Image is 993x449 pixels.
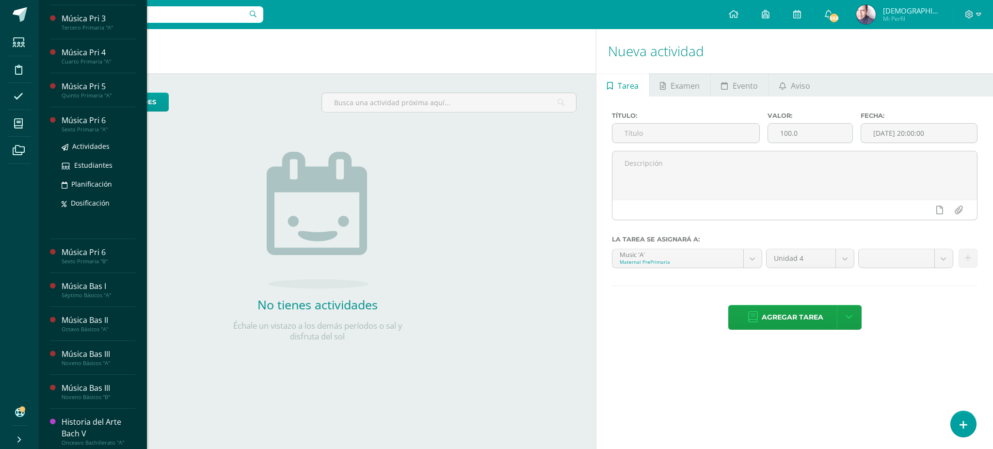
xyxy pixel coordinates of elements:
[769,73,821,96] a: Aviso
[62,81,135,92] div: Música Pri 5
[768,112,853,119] label: Valor:
[671,74,700,97] span: Examen
[62,383,135,394] div: Música Bas III
[62,141,135,152] a: Actividades
[62,417,135,439] div: Historia del Arte Bach V
[62,13,135,31] a: Música Pri 3Tercero Primaria "A"
[221,296,415,313] h2: No tienes actividades
[791,74,810,97] span: Aviso
[774,249,828,268] span: Unidad 4
[62,383,135,401] a: Música Bas IIINoveno Básicos "B"
[856,5,876,24] img: bb97c0accd75fe6aba3753b3e15f42da.png
[62,81,135,99] a: Música Pri 5Quinto Primaria "A"
[45,6,263,23] input: Busca un usuario...
[62,115,135,126] div: Música Pri 6
[62,92,135,99] div: Quinto Primaria "A"
[62,439,135,446] div: Onceavo Bachillerato "A"
[62,197,135,208] a: Dosificación
[608,29,981,73] h1: Nueva actividad
[620,249,736,258] div: Music 'A'
[62,315,135,333] a: Música Bas IIOctavo Básicos "A"
[62,58,135,65] div: Cuarto Primaria "A"
[62,47,135,58] div: Música Pri 4
[62,126,135,133] div: Sexto Primaria "A"
[861,112,977,119] label: Fecha:
[62,326,135,333] div: Octavo Básicos "A"
[883,6,941,16] span: [DEMOGRAPHIC_DATA]
[62,47,135,65] a: Música Pri 4Cuarto Primaria "A"
[62,394,135,401] div: Noveno Básicos "B"
[62,349,135,367] a: Música Bas IIINoveno Básicos "A"
[861,124,977,143] input: Fecha de entrega
[71,198,110,208] span: Dosificación
[618,74,639,97] span: Tarea
[62,281,135,299] a: Música Bas ISéptimo Básicos "A"
[612,249,761,268] a: Music 'A'Maternal PrePrimaria
[596,73,649,96] a: Tarea
[62,292,135,299] div: Séptimo Básicos "A"
[829,13,839,23] span: 558
[62,160,135,171] a: Estudiantes
[221,321,415,342] p: Échale un vistazo a los demás períodos o sal y disfruta del sol
[62,24,135,31] div: Tercero Primaria "A"
[62,115,135,133] a: Música Pri 6Sexto Primaria "A"
[71,179,112,189] span: Planificación
[650,73,710,96] a: Examen
[62,247,135,265] a: Música Pri 6Sexto Primaria "B"
[62,360,135,367] div: Noveno Básicos "A"
[50,29,584,73] h1: Actividades
[62,178,135,190] a: Planificación
[612,112,760,119] label: Título:
[762,305,823,329] span: Agregar tarea
[767,249,854,268] a: Unidad 4
[62,315,135,326] div: Música Bas II
[62,258,135,265] div: Sexto Primaria "B"
[267,152,368,289] img: no_activities.png
[612,236,977,243] label: La tarea se asignará a:
[72,142,110,151] span: Actividades
[620,258,736,265] div: Maternal PrePrimaria
[62,281,135,292] div: Música Bas I
[62,417,135,446] a: Historia del Arte Bach VOnceavo Bachillerato "A"
[612,124,759,143] input: Título
[768,124,852,143] input: Puntos máximos
[711,73,769,96] a: Evento
[733,74,758,97] span: Evento
[322,93,577,112] input: Busca una actividad próxima aquí...
[883,15,941,23] span: Mi Perfil
[74,160,112,170] span: Estudiantes
[62,13,135,24] div: Música Pri 3
[62,349,135,360] div: Música Bas III
[62,247,135,258] div: Música Pri 6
